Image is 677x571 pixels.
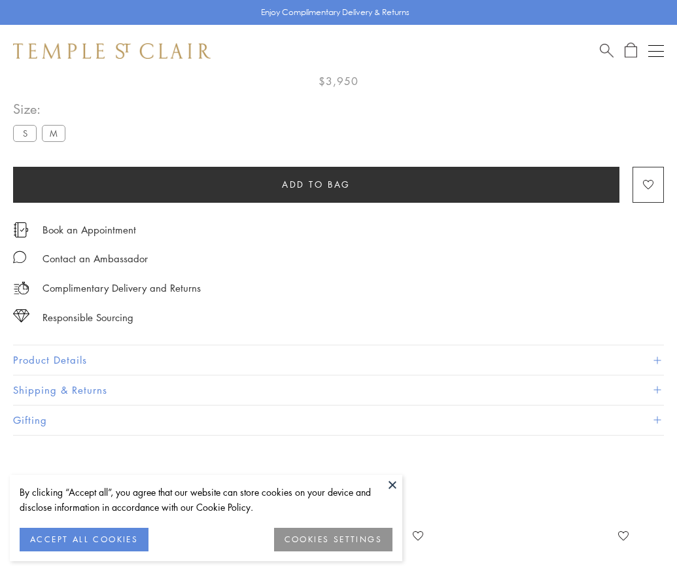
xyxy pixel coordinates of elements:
button: Add to bag [13,167,619,203]
a: Open Shopping Bag [625,43,637,59]
div: Responsible Sourcing [43,309,133,326]
label: M [42,125,65,141]
button: Open navigation [648,43,664,59]
div: By clicking “Accept all”, you agree that our website can store cookies on your device and disclos... [20,485,392,515]
img: icon_appointment.svg [13,222,29,237]
img: icon_delivery.svg [13,280,29,296]
span: $3,950 [319,73,358,90]
button: Shipping & Returns [13,375,664,405]
a: Search [600,43,614,59]
img: MessageIcon-01_2.svg [13,251,26,264]
p: Complimentary Delivery and Returns [43,280,201,296]
span: Add to bag [282,177,351,192]
label: S [13,125,37,141]
button: Product Details [13,345,664,375]
button: ACCEPT ALL COOKIES [20,528,148,551]
button: Gifting [13,406,664,435]
img: Temple St. Clair [13,43,211,59]
div: Contact an Ambassador [43,251,148,267]
span: Size: [13,98,71,120]
img: icon_sourcing.svg [13,309,29,322]
a: Book an Appointment [43,222,136,237]
p: Enjoy Complimentary Delivery & Returns [261,6,409,19]
button: COOKIES SETTINGS [274,528,392,551]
